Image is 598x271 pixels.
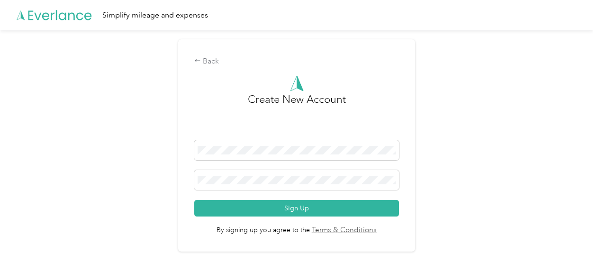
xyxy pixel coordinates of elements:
div: Simplify mileage and expenses [102,9,208,21]
a: Terms & Conditions [310,225,377,236]
h3: Create New Account [248,91,346,140]
div: Back [194,56,399,67]
button: Sign Up [194,200,399,217]
span: By signing up you agree to the [194,217,399,235]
